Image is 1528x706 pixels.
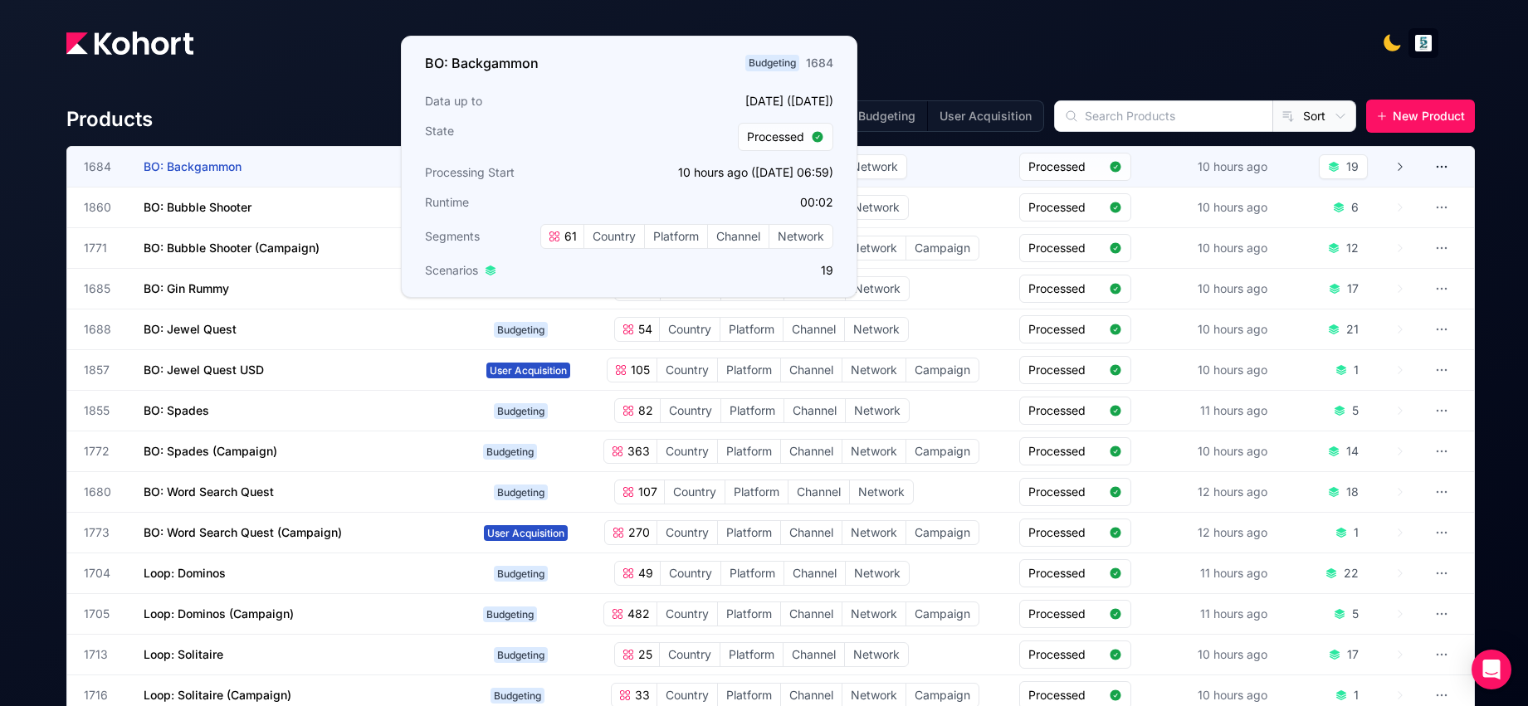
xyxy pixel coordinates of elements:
[1028,646,1102,663] span: Processed
[846,101,927,131] button: Budgeting
[144,688,291,702] span: Loop: Solitaire (Campaign)
[1347,280,1359,297] div: 17
[842,358,906,382] span: Network
[781,602,842,626] span: Channel
[1194,358,1271,382] div: 10 hours ago
[84,187,1406,227] a: 1860BO: Bubble ShooterBudgeting59CountryPlatformChannelNetworkProcessed10 hours ago6
[84,513,1406,553] a: 1773BO: Word Search Quest (Campaign)User Acquisition270CountryPlatformChannelNetworkCampaignProce...
[1354,362,1359,378] div: 1
[144,403,209,417] span: BO: Spades
[927,101,1043,131] button: User Acquisition
[657,358,717,382] span: Country
[66,106,153,133] h4: Products
[661,399,720,422] span: Country
[1354,687,1359,704] div: 1
[425,123,624,151] h3: State
[1354,524,1359,541] div: 1
[84,228,1406,268] a: 1771BO: Bubble Shooter (Campaign)User Acquisition669CountryPlatformChannelNetworkCampaignProcesse...
[635,484,657,500] span: 107
[425,53,539,73] h3: BO: Backgammon
[84,199,124,216] span: 1860
[627,362,650,378] span: 105
[144,444,277,458] span: BO: Spades (Campaign)
[661,562,720,585] span: Country
[84,362,124,378] span: 1857
[1028,280,1102,297] span: Processed
[720,318,783,341] span: Platform
[84,431,1406,471] a: 1772BO: Spades (Campaign)Budgeting363CountryPlatformChannelNetworkCampaignProcessed10 hours ago14
[1028,158,1102,175] span: Processed
[1197,399,1271,422] div: 11 hours ago
[1352,402,1359,419] div: 5
[84,472,1406,512] a: 1680BO: Word Search QuestBudgeting107CountryPlatformChannelNetworkProcessed12 hours ago18
[494,647,548,663] span: Budgeting
[144,484,274,499] span: BO: Word Search Quest
[425,164,624,181] h3: Processing Start
[634,164,833,181] p: 10 hours ago ([DATE] 06:59)
[484,525,568,541] span: User Acquisition
[494,484,548,500] span: Budgeting
[1028,524,1102,541] span: Processed
[84,391,1406,431] a: 1855BO: SpadesBudgeting82CountryPlatformChannelNetworkProcessed11 hours ago5
[425,228,480,245] span: Segments
[1028,443,1102,460] span: Processed
[845,196,908,219] span: Network
[635,565,653,582] span: 49
[84,158,124,175] span: 1684
[624,606,650,622] span: 482
[657,440,717,463] span: Country
[1194,480,1271,504] div: 12 hours ago
[84,646,124,663] span: 1713
[1303,108,1325,124] span: Sort
[1366,100,1475,133] button: New Product
[842,440,906,463] span: Network
[725,480,788,504] span: Platform
[494,566,548,582] span: Budgeting
[84,443,124,460] span: 1772
[660,643,720,666] span: Country
[784,399,845,422] span: Channel
[1194,318,1271,341] div: 10 hours ago
[624,443,650,460] span: 363
[144,281,229,295] span: BO: Gin Rummy
[144,159,242,173] span: BO: Backgammon
[657,602,717,626] span: Country
[769,225,832,248] span: Network
[1472,650,1511,689] div: Open Intercom Messenger
[784,318,844,341] span: Channel
[632,687,650,704] span: 33
[144,647,223,661] span: Loop: Solitaire
[1028,687,1102,704] span: Processed
[906,440,979,463] span: Campaign
[1028,565,1102,582] span: Processed
[845,318,908,341] span: Network
[842,236,906,260] span: Network
[784,643,844,666] span: Channel
[846,562,909,585] span: Network
[491,688,544,704] span: Budgeting
[84,687,124,704] span: 1716
[1197,562,1271,585] div: 11 hours ago
[721,562,784,585] span: Platform
[84,524,124,541] span: 1773
[846,277,909,300] span: Network
[1415,35,1432,51] img: logo_logo_images_1_20240607072359498299_20240828135028712857.jpeg
[1351,199,1359,216] div: 6
[720,643,783,666] span: Platform
[660,318,720,341] span: Country
[1346,240,1359,256] div: 12
[1393,108,1465,124] span: New Product
[718,358,780,382] span: Platform
[486,363,570,378] span: User Acquisition
[1194,277,1271,300] div: 10 hours ago
[84,565,124,582] span: 1704
[425,194,624,211] h3: Runtime
[906,236,979,260] span: Campaign
[425,262,478,279] span: Scenarios
[483,606,537,622] span: Budgeting
[144,525,342,539] span: BO: Word Search Quest (Campaign)
[84,240,124,256] span: 1771
[1194,155,1271,178] div: 10 hours ago
[665,480,725,504] span: Country
[784,562,845,585] span: Channel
